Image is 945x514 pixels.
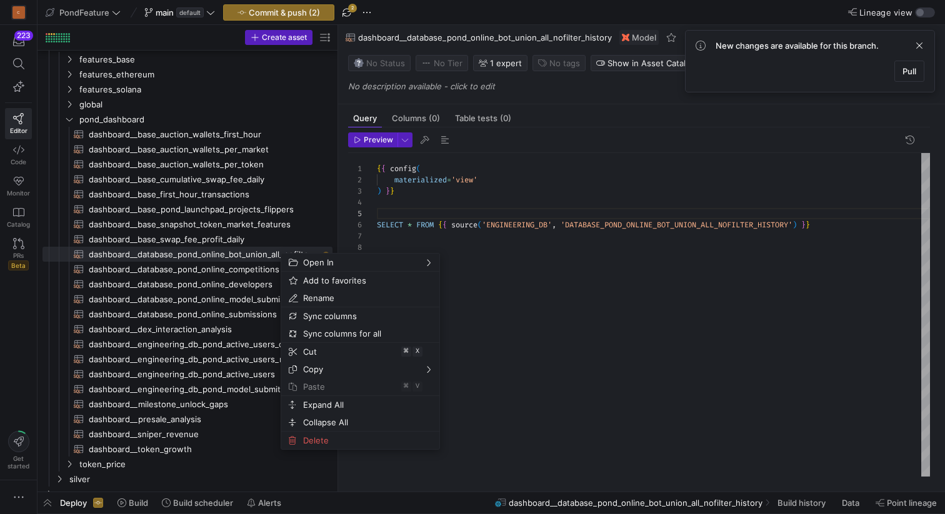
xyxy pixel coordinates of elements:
span: Point lineage [887,498,937,508]
span: Create asset [262,33,307,42]
span: { [377,164,381,174]
span: 1 expert [490,58,522,68]
div: Press SPACE to select this row. [42,232,332,247]
div: Press SPACE to select this row. [42,262,332,277]
span: materialized [394,175,447,185]
span: features_ethereum [79,67,331,82]
span: dashboard__sniper_revenue​​​​​​​​​​ [89,427,318,442]
div: Press SPACE to select this row. [42,367,332,382]
span: SELECT [377,220,403,230]
span: } [806,220,810,230]
a: dashboard__base_snapshot_token_market_features​​​​​​​​​​ [42,217,332,232]
a: dashboard__presale_analysis​​​​​​​​​​ [42,412,332,427]
button: Alerts [241,492,287,513]
div: 1 [348,163,362,174]
div: Press SPACE to select this row. [42,97,332,112]
div: Press SPACE to select this row. [42,277,332,292]
a: dashboard__base_cumulative_swap_fee_daily​​​​​​​​​​ [42,172,332,187]
div: Press SPACE to select this row. [42,172,332,187]
div: Context Menu [281,253,440,450]
img: No status [354,58,364,68]
div: Press SPACE to select this row. [42,412,332,427]
span: ⌘ [404,382,409,392]
span: Sync columns [298,307,401,325]
div: Press SPACE to select this row. [42,427,332,442]
button: 223 [5,30,32,52]
div: Press SPACE to select this row. [42,142,332,157]
a: Editor [5,108,32,139]
span: dashboard__base_pond_launchpad_projects_flippers​​​​​​​​​​ [89,202,318,217]
span: dashboard__engineering_db_pond_active_users_daily​​​​​​​​​​ [89,337,318,352]
span: dashboard__engineering_db_pond_active_users_monthly​​​​​​​​​​ [89,352,318,367]
span: Deploy [60,498,87,508]
span: RY' [779,220,792,230]
p: No description available - click to edit [348,81,940,91]
span: Monitor [7,189,30,197]
span: token_price [79,457,331,472]
div: Press SPACE to select this row. [42,382,332,397]
a: dashboard__base_pond_launchpad_projects_flippers​​​​​​​​​​ [42,202,332,217]
button: maindefault [141,4,218,21]
span: No tags [549,58,580,68]
div: Press SPACE to select this row. [42,127,332,142]
div: Press SPACE to select this row. [42,322,332,337]
span: dashboard__base_auction_wallets_first_hour​​​​​​​​​​ [89,127,318,142]
span: ( [477,220,482,230]
a: Monitor [5,171,32,202]
span: Build history [777,498,826,508]
span: ( [416,164,421,174]
div: 5 [348,208,362,219]
span: dashboard__milestone_unlock_gaps​​​​​​​​​​ [89,397,318,412]
span: New changes are available for this branch. [716,41,879,51]
a: dashboard__base_auction_wallets_first_hour​​​​​​​​​​ [42,127,332,142]
div: 8 [348,242,362,253]
span: dashboard__database_pond_online_bot_union_all_nofilter_history [509,498,762,508]
span: { [381,164,386,174]
button: No tierNo Tier [416,55,468,71]
span: dashboard__base_auction_wallets_per_market​​​​​​​​​​ [89,142,318,157]
a: dashboard__engineering_db_pond_active_users_monthly​​​​​​​​​​ [42,352,332,367]
span: ) [792,220,797,230]
div: Press SPACE to select this row. [42,352,332,367]
span: dashboard__base_swap_fee_profit_daily​​​​​​​​​​ [89,232,318,247]
span: dashboard__base_auction_wallets_per_token​​​​​​​​​​ [89,157,318,172]
span: dashboard__base_snapshot_token_market_features​​​​​​​​​​ [89,217,318,232]
div: Press SPACE to select this row. [42,457,332,472]
div: Press SPACE to select this row. [42,67,332,82]
span: dashboard__base_first_hour_transactions​​​​​​​​​​ [89,187,318,202]
span: Delete [298,432,401,449]
a: dashboard__base_auction_wallets_per_market​​​​​​​​​​ [42,142,332,157]
div: Press SPACE to select this row. [42,472,332,487]
span: config [390,164,416,174]
button: Show in Asset Catalog [591,55,701,71]
span: Model [632,32,656,42]
button: No statusNo Status [348,55,411,71]
div: 3 [348,185,362,197]
div: Press SPACE to select this row. [42,337,332,352]
img: undefined [622,34,629,41]
button: Data [836,492,867,513]
a: dashboard__database_pond_online_bot_union_all_nofilter_history​​​​​​​​​​ [42,247,332,262]
span: silver [69,472,331,487]
span: global [79,97,331,112]
button: No tags [532,55,586,71]
button: Pull [894,61,924,82]
span: Alerts [258,498,281,508]
span: Build scheduler [173,498,233,508]
button: Build [112,492,154,513]
span: main [156,7,174,17]
button: Getstarted [5,426,32,475]
span: { [438,220,442,230]
span: dashboard__database_pond_online_model_submissions​​​​​​​​​​ [89,292,318,307]
a: dashboard__token_growth​​​​​​​​​​ [42,442,332,457]
span: } [390,186,394,196]
span: Beta [8,260,29,270]
button: Build scheduler [156,492,239,513]
button: 1 expert [473,55,527,71]
span: Preview [364,136,393,144]
span: dashboard__database_pond_online_competitions​​​​​​​​​​ [89,262,318,277]
span: dashboard__dex_interaction_analysis​​​​​​​​​​ [89,322,318,337]
span: 'DATABASE_POND_ONLINE_BOT_UNION_ALL_NOFILTER_HISTO [561,220,779,230]
span: sources [59,487,331,502]
div: Press SPACE to select this row. [42,292,332,307]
